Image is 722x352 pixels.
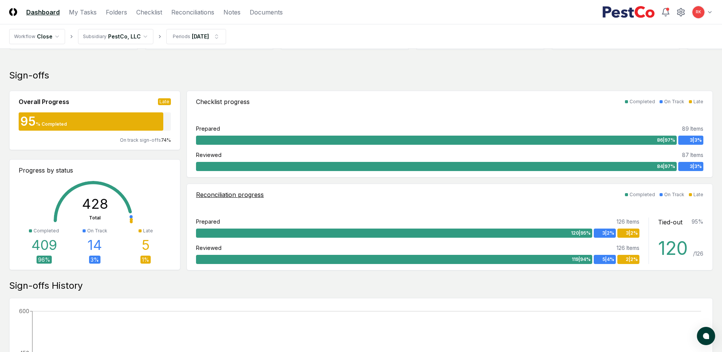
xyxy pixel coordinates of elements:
button: RK [692,5,705,19]
div: Completed [630,191,655,198]
div: Prepared [196,125,220,133]
img: Logo [9,8,17,16]
a: Notes [223,8,241,17]
span: 3 | 3 % [690,137,702,144]
div: Reviewed [196,151,222,159]
div: Workflow [14,33,35,40]
div: Reconciliation progress [196,190,264,199]
a: Reconciliations [171,8,214,17]
a: My Tasks [69,8,97,17]
img: PestCo logo [602,6,655,18]
nav: breadcrumb [9,29,226,44]
div: 95 [19,115,36,128]
div: Sign-offs [9,69,713,82]
div: On Track [664,191,684,198]
div: Late [693,98,703,105]
span: 84 | 97 % [657,163,675,170]
span: 2 | 2 % [626,256,638,263]
div: Late [693,191,703,198]
div: Progress by status [19,166,171,175]
div: Prepared [196,218,220,226]
div: Late [143,227,153,234]
a: Checklist [136,8,162,17]
div: Completed [33,227,59,234]
div: 409 [31,237,57,253]
div: 126 Items [617,218,639,226]
div: 95 % [692,218,703,227]
span: 3 | 2 % [626,230,638,237]
div: Reviewed [196,244,222,252]
div: Sign-offs History [9,280,713,292]
span: 86 | 97 % [657,137,675,144]
a: Documents [250,8,283,17]
button: Periods[DATE] [166,29,226,44]
div: 87 Items [682,151,703,159]
div: 1 % [140,256,151,264]
div: Tied-out [658,218,682,227]
tspan: 600 [19,308,29,314]
div: 120 [658,239,693,258]
div: Late [158,98,171,105]
a: Checklist progressCompletedOn TrackLatePrepared89 Items86|97%3|3%Reviewed87 Items84|97%3|3% [186,91,713,178]
a: Folders [106,8,127,17]
span: 119 | 94 % [572,256,591,263]
span: On track sign-offs [120,137,161,143]
div: 96 % [37,256,52,264]
div: 126 Items [617,244,639,252]
span: 120 | 95 % [571,230,591,237]
div: % Completed [36,121,67,128]
div: On Track [664,98,684,105]
div: Periods [173,33,190,40]
div: Checklist progress [196,97,250,106]
span: 3 | 2 % [602,230,614,237]
div: Completed [630,98,655,105]
a: Dashboard [26,8,60,17]
div: 5 [142,237,150,253]
div: Overall Progress [19,97,69,106]
span: 74 % [161,137,171,143]
div: [DATE] [192,32,209,40]
div: Subsidiary [83,33,107,40]
div: 89 Items [682,125,703,133]
span: RK [696,9,701,15]
a: Reconciliation progressCompletedOn TrackLatePrepared126 Items120|95%3|2%3|2%Reviewed126 Items119|... [186,184,713,270]
span: 3 | 3 % [690,163,702,170]
div: / 126 [693,250,703,258]
button: atlas-launcher [697,327,715,345]
span: 5 | 4 % [602,256,614,263]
